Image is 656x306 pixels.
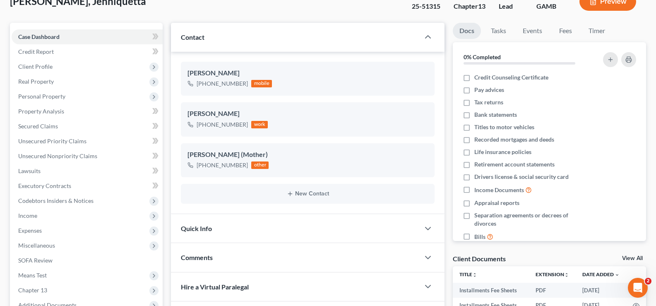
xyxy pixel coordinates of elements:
[18,48,54,55] span: Credit Report
[18,227,42,234] span: Expenses
[181,253,213,261] span: Comments
[576,283,626,298] td: [DATE]
[536,271,569,277] a: Extensionunfold_more
[474,199,519,207] span: Appraisal reports
[18,272,47,279] span: Means Test
[12,164,163,178] a: Lawsuits
[474,186,524,194] span: Income Documents
[12,149,163,164] a: Unsecured Nonpriority Claims
[474,148,531,156] span: Life insurance policies
[474,123,534,131] span: Titles to motor vehicles
[478,2,485,10] span: 13
[474,73,548,82] span: Credit Counseling Certificate
[454,2,485,11] div: Chapter
[18,108,64,115] span: Property Analysis
[18,182,71,189] span: Executory Contracts
[459,271,477,277] a: Titleunfold_more
[18,197,94,204] span: Codebtors Insiders & Notices
[12,134,163,149] a: Unsecured Priority Claims
[181,33,204,41] span: Contact
[12,44,163,59] a: Credit Report
[564,272,569,277] i: unfold_more
[12,178,163,193] a: Executory Contracts
[474,86,504,94] span: Pay advices
[18,123,58,130] span: Secured Claims
[187,68,428,78] div: [PERSON_NAME]
[516,23,549,39] a: Events
[582,23,612,39] a: Timer
[18,152,97,159] span: Unsecured Nonpriority Claims
[474,98,503,106] span: Tax returns
[412,2,440,11] div: 25-51315
[464,53,501,60] strong: 0% Completed
[453,283,529,298] td: Installments Fee Sheets
[18,257,53,264] span: SOFA Review
[622,255,643,261] a: View All
[499,2,523,11] div: Lead
[645,278,651,284] span: 2
[12,253,163,268] a: SOFA Review
[474,160,555,169] span: Retirement account statements
[536,2,566,11] div: GAMB
[187,150,428,160] div: [PERSON_NAME] (Mother)
[628,278,648,298] iframe: Intercom live chat
[18,78,54,85] span: Real Property
[18,33,60,40] span: Case Dashboard
[18,137,87,145] span: Unsecured Priority Claims
[529,283,576,298] td: PDF
[251,161,269,169] div: other
[187,190,428,197] button: New Contact
[12,104,163,119] a: Property Analysis
[18,63,53,70] span: Client Profile
[474,173,569,181] span: Drivers license & social security card
[251,80,272,87] div: mobile
[453,254,506,263] div: Client Documents
[18,167,41,174] span: Lawsuits
[18,212,37,219] span: Income
[484,23,513,39] a: Tasks
[181,283,249,291] span: Hire a Virtual Paralegal
[187,109,428,119] div: [PERSON_NAME]
[474,211,591,228] span: Separation agreements or decrees of divorces
[197,120,248,129] div: [PHONE_NUMBER]
[197,80,248,88] div: [PHONE_NUMBER]
[181,224,212,232] span: Quick Info
[552,23,579,39] a: Fees
[615,272,620,277] i: expand_more
[474,233,485,241] span: Bills
[18,93,65,100] span: Personal Property
[12,29,163,44] a: Case Dashboard
[12,119,163,134] a: Secured Claims
[582,271,620,277] a: Date Added expand_more
[472,272,477,277] i: unfold_more
[453,23,481,39] a: Docs
[18,287,47,294] span: Chapter 13
[251,121,268,128] div: work
[18,242,55,249] span: Miscellaneous
[474,111,517,119] span: Bank statements
[474,135,554,144] span: Recorded mortgages and deeds
[197,161,248,169] div: [PHONE_NUMBER]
